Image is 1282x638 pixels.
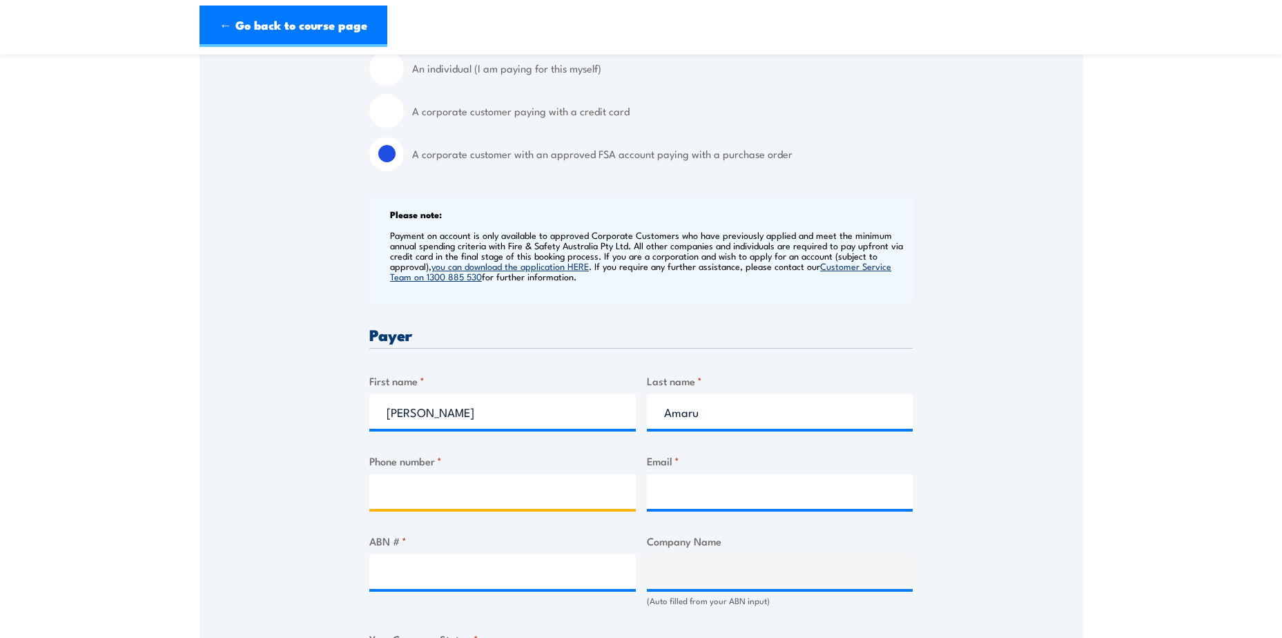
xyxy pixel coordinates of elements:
[390,207,442,221] b: Please note:
[369,373,636,389] label: First name
[390,260,891,282] a: Customer Service Team on 1300 885 530
[369,327,913,342] h3: Payer
[390,230,909,282] p: Payment on account is only available to approved Corporate Customers who have previously applied ...
[412,51,913,86] label: An individual (I am paying for this myself)
[369,533,636,549] label: ABN #
[647,533,913,549] label: Company Name
[200,6,387,47] a: ← Go back to course page
[431,260,589,272] a: you can download the application HERE
[412,137,913,171] label: A corporate customer with an approved FSA account paying with a purchase order
[369,453,636,469] label: Phone number
[647,373,913,389] label: Last name
[412,94,913,128] label: A corporate customer paying with a credit card
[647,453,913,469] label: Email
[647,594,913,608] div: (Auto filled from your ABN input)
